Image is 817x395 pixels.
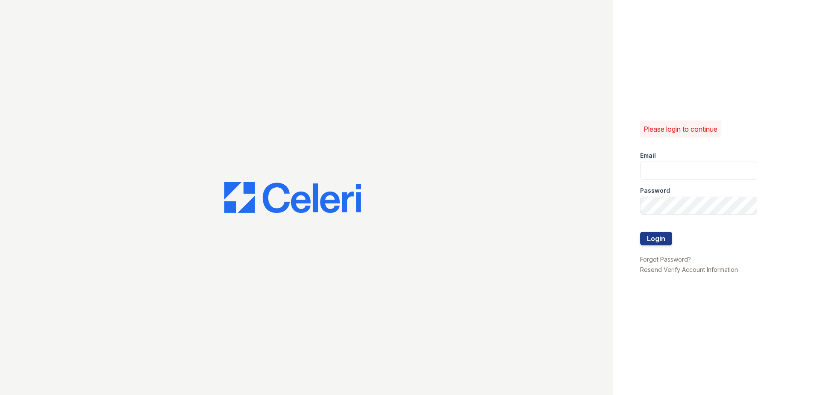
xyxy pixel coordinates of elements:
p: Please login to continue [644,124,717,134]
a: Forgot Password? [640,256,691,263]
img: CE_Logo_Blue-a8612792a0a2168367f1c8372b55b34899dd931a85d93a1a3d3e32e68fde9ad4.png [224,182,361,213]
button: Login [640,232,672,245]
label: Password [640,186,670,195]
label: Email [640,151,656,160]
a: Resend Verify Account Information [640,266,738,273]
